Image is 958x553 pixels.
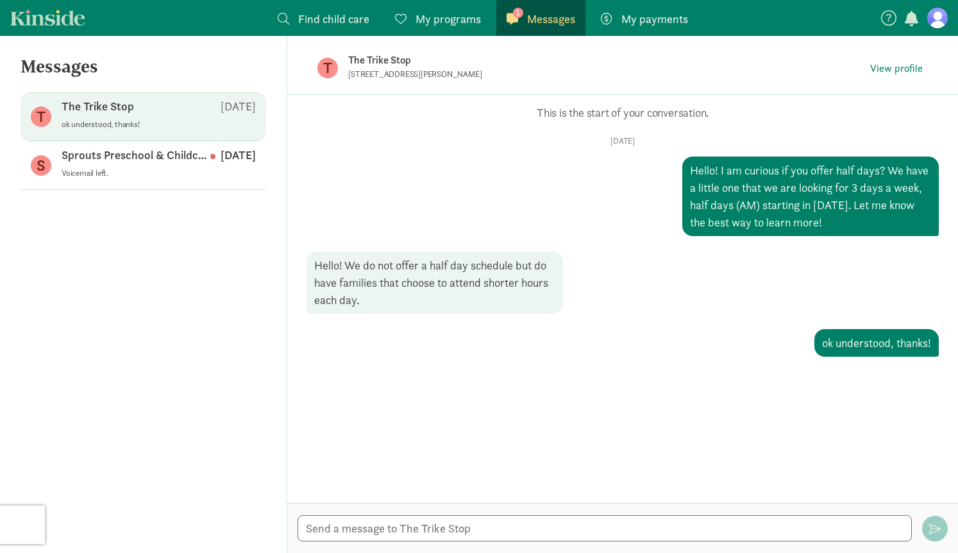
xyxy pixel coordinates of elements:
[621,10,688,28] span: My payments
[307,105,939,121] p: This is the start of your conversation.
[865,59,928,78] a: View profile
[527,10,575,28] span: Messages
[870,61,923,76] span: View profile
[221,99,256,114] p: [DATE]
[814,329,939,357] div: ok understood, thanks!
[62,168,256,178] p: Voicemail left.
[62,119,256,130] p: ok understood, thanks!
[62,99,134,114] p: The Trike Stop
[416,10,481,28] span: My programs
[10,10,85,26] a: Kinside
[682,157,939,236] div: Hello! I am curious if you offer half days? We have a little one that we are looking for 3 days a...
[31,106,51,127] figure: T
[317,58,338,78] figure: T
[62,148,210,163] p: Sprouts Preschool & Childcare
[307,251,563,314] div: Hello! We do not offer a half day schedule but do have families that choose to attend shorter hou...
[865,60,928,78] button: View profile
[513,8,523,18] span: 1
[298,10,369,28] span: Find child care
[210,148,256,163] p: [DATE]
[348,51,752,69] p: The Trike Stop
[307,136,939,146] p: [DATE]
[31,155,51,176] figure: S
[348,69,662,80] p: [STREET_ADDRESS][PERSON_NAME]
